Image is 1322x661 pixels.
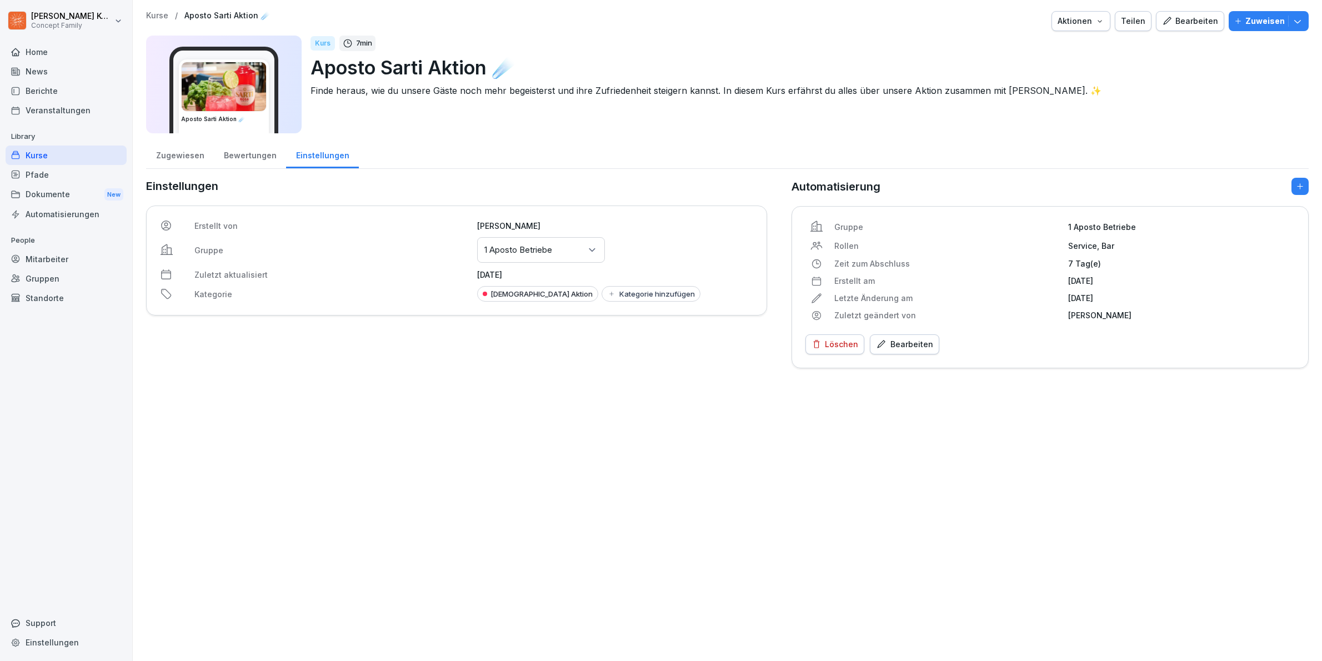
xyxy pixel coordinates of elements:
div: Support [6,613,127,633]
p: Erstellt am [834,275,1061,287]
div: New [104,188,123,201]
div: [DEMOGRAPHIC_DATA] Aktion [477,286,598,302]
a: Berichte [6,81,127,101]
p: / [175,11,178,21]
p: Zuweisen [1245,15,1285,27]
p: [DATE] [477,269,753,281]
p: Service, Bar [1068,240,1295,252]
button: Zuweisen [1229,11,1309,31]
a: Kurse [146,11,168,21]
p: 7 Tag(e) [1068,258,1295,269]
p: 1 Aposto Betriebe [484,244,552,256]
button: Bearbeiten [870,334,939,354]
p: [DATE] [1068,275,1295,287]
a: DokumenteNew [6,184,127,205]
p: Letzte Änderung am [834,292,1061,304]
div: Dokumente [6,184,127,205]
p: Zuletzt geändert von [834,309,1061,321]
div: Kurs [311,36,335,51]
a: Aposto Sarti Aktion ☄️ [184,11,270,21]
p: Rollen [834,240,1061,252]
a: Gruppen [6,269,127,288]
p: Aposto Sarti Aktion ☄️ [311,53,1300,82]
a: Bewertungen [214,140,286,168]
a: Home [6,42,127,62]
button: Bearbeiten [1156,11,1224,31]
p: Erstellt von [194,220,470,232]
p: 1 Aposto Betriebe [1068,221,1295,233]
p: [DATE] [1068,292,1295,304]
a: Veranstaltungen [6,101,127,120]
h3: Aposto Sarti Aktion ☄️ [181,115,267,123]
a: Standorte [6,288,127,308]
p: Einstellungen [146,178,767,194]
button: Aktionen [1051,11,1110,31]
a: News [6,62,127,81]
p: [PERSON_NAME] [477,220,753,232]
button: Teilen [1115,11,1151,31]
p: Automatisierung [792,178,880,195]
p: Concept Family [31,22,112,29]
a: Einstellungen [6,633,127,652]
div: Teilen [1121,15,1145,27]
p: Kategorie [194,288,470,300]
div: Aktionen [1058,15,1104,27]
div: Bearbeiten [876,338,933,350]
a: Zugewiesen [146,140,214,168]
p: Gruppe [194,244,470,256]
p: [PERSON_NAME] Komarov [31,12,112,21]
p: People [6,232,127,249]
p: 7 min [356,38,372,49]
p: Zeit zum Abschluss [834,258,1061,269]
p: [PERSON_NAME] [1068,309,1295,321]
button: Löschen [805,334,864,354]
div: Bearbeiten [1162,15,1218,27]
p: Gruppe [834,221,1061,233]
div: Kategorie hinzufügen [607,289,695,298]
div: Löschen [812,338,858,350]
p: Library [6,128,127,146]
img: nkpv5u16vvkupyiwqf6da0hm.png [182,62,266,111]
button: Kategorie hinzufügen [602,286,700,302]
a: Kurse [6,146,127,165]
p: Finde heraus, wie du unsere Gäste noch mehr begeisterst und ihre Zufriedenheit steigern kannst. I... [311,84,1300,97]
a: Automatisierungen [6,204,127,224]
a: Pfade [6,165,127,184]
a: Einstellungen [286,140,359,168]
p: Zuletzt aktualisiert [194,269,470,281]
a: Mitarbeiter [6,249,127,269]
